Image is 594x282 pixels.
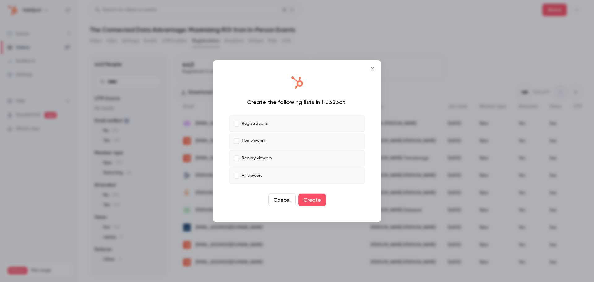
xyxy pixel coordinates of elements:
[298,193,326,206] button: Create
[242,155,272,162] p: Replay viewers
[366,63,379,75] button: Close
[268,193,296,206] button: Cancel
[229,98,365,106] div: Create the following lists in HubSpot:
[242,138,265,144] p: Live viewers
[242,120,268,127] p: Registrations
[242,172,262,179] p: All viewers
